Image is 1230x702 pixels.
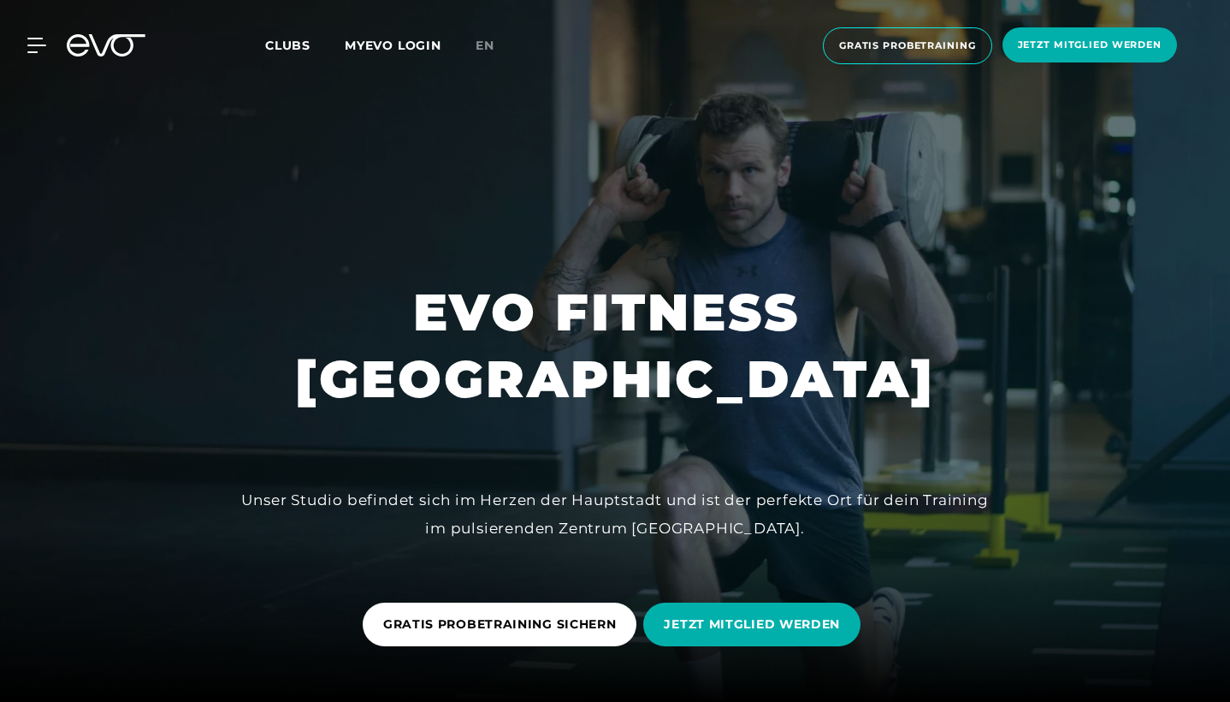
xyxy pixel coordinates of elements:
[818,27,997,64] a: Gratis Probetraining
[265,38,310,53] span: Clubs
[363,590,644,659] a: GRATIS PROBETRAINING SICHERN
[476,36,515,56] a: en
[1018,38,1162,52] span: Jetzt Mitglied werden
[839,39,976,53] span: Gratis Probetraining
[345,38,441,53] a: MYEVO LOGIN
[383,616,617,634] span: GRATIS PROBETRAINING SICHERN
[295,279,935,413] h1: EVO FITNESS [GEOGRAPHIC_DATA]
[643,590,867,659] a: JETZT MITGLIED WERDEN
[664,616,840,634] span: JETZT MITGLIED WERDEN
[265,37,345,53] a: Clubs
[230,486,1000,542] div: Unser Studio befindet sich im Herzen der Hauptstadt und ist der perfekte Ort für dein Training im...
[476,38,494,53] span: en
[997,27,1182,64] a: Jetzt Mitglied werden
